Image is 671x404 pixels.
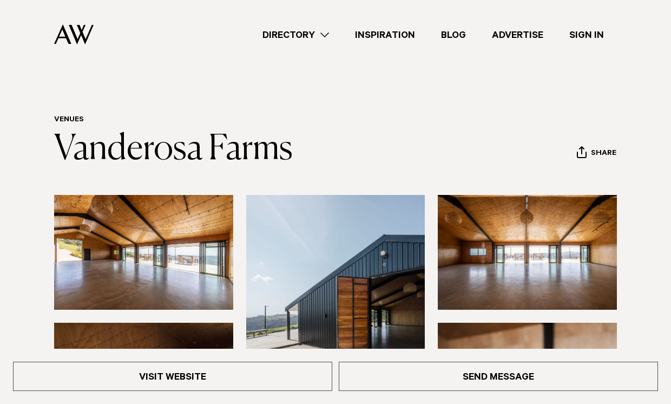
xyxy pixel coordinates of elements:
a: Send Message [339,362,658,391]
a: Blog [428,28,479,42]
a: Vanderosa Farms [54,132,293,167]
a: Inspiration [342,28,428,42]
img: Empty barn space at Vanderosa Farms [438,195,617,310]
a: Visit Website [13,362,332,391]
a: Sign In [556,28,617,42]
img: Auckland Weddings Logo [54,24,94,44]
a: Advertise [479,28,556,42]
img: Inside Black Barn at Vanderosa Farms [54,195,233,310]
button: Share [576,146,617,162]
a: Directory [249,28,342,42]
span: Share [591,149,616,159]
a: Venues [54,116,84,125]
